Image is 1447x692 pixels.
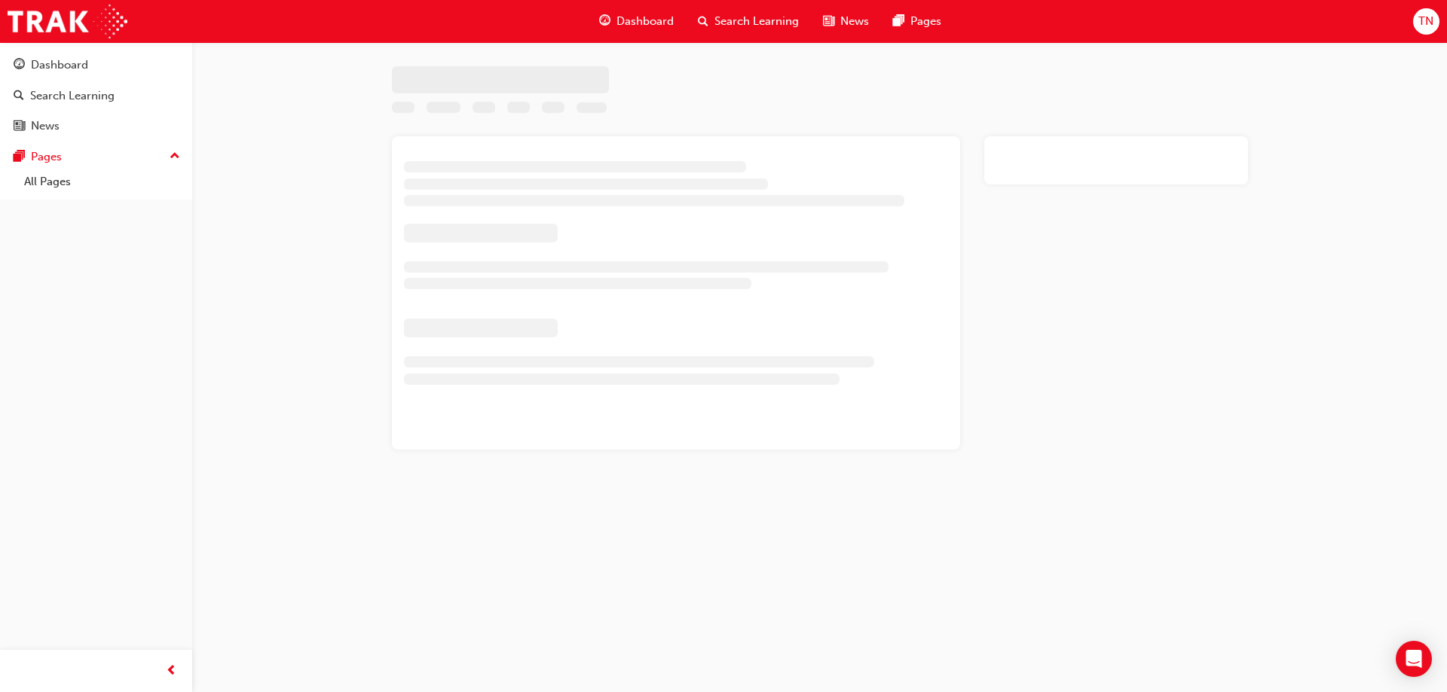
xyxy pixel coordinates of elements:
[31,56,88,74] div: Dashboard
[166,662,177,681] span: prev-icon
[170,147,180,166] span: up-icon
[577,103,607,116] span: Learning resource code
[30,87,115,105] div: Search Learning
[1418,13,1433,30] span: TN
[823,12,834,31] span: news-icon
[1413,8,1439,35] button: TN
[6,112,186,140] a: News
[6,51,186,79] a: Dashboard
[6,48,186,143] button: DashboardSearch LearningNews
[893,12,904,31] span: pages-icon
[18,170,186,194] a: All Pages
[1396,641,1432,677] div: Open Intercom Messenger
[8,5,127,38] img: Trak
[881,6,953,37] a: pages-iconPages
[14,151,25,164] span: pages-icon
[910,13,941,30] span: Pages
[714,13,799,30] span: Search Learning
[811,6,881,37] a: news-iconNews
[686,6,811,37] a: search-iconSearch Learning
[31,117,60,135] div: News
[14,120,25,133] span: news-icon
[698,12,708,31] span: search-icon
[599,12,610,31] span: guage-icon
[6,143,186,171] button: Pages
[587,6,686,37] a: guage-iconDashboard
[6,82,186,110] a: Search Learning
[14,90,24,103] span: search-icon
[616,13,674,30] span: Dashboard
[14,59,25,72] span: guage-icon
[31,148,62,166] div: Pages
[840,13,869,30] span: News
